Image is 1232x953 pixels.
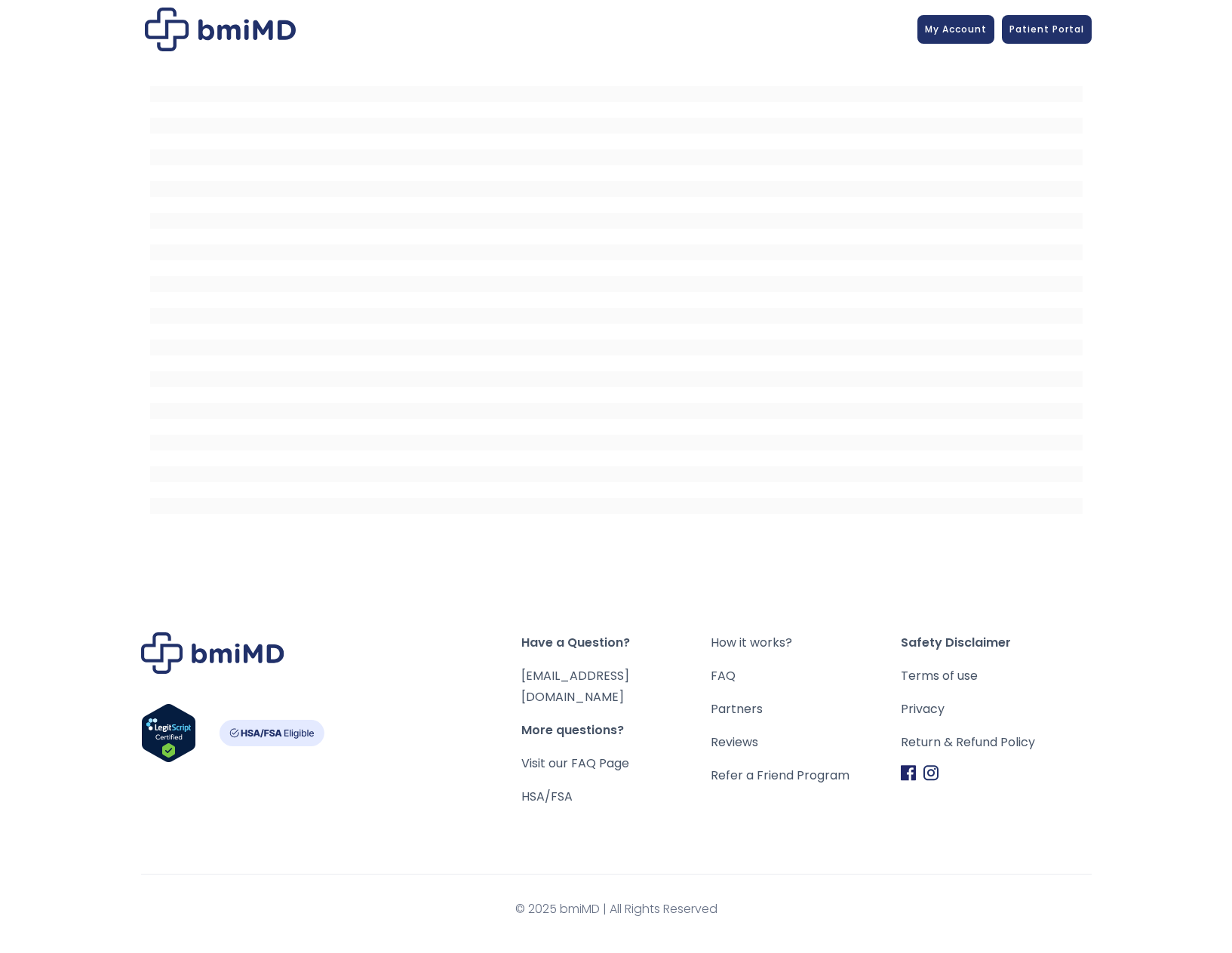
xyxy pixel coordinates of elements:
span: © 2025 bmiMD | All Rights Reserved [141,899,1092,920]
span: My Account [925,23,987,35]
span: Patient Portal [1009,23,1084,35]
a: Refer a Friend Program [711,765,901,786]
a: Patient Portal [1002,15,1092,44]
span: More questions? [521,720,711,741]
a: How it works? [711,632,901,653]
a: [EMAIL_ADDRESS][DOMAIN_NAME] [521,667,629,706]
a: Visit our FAQ Page [521,755,629,772]
a: Reviews [711,732,901,753]
a: Partners [711,699,901,720]
a: Privacy [901,699,1091,720]
a: My Account [917,15,994,44]
a: HSA/FSA [521,788,573,805]
img: HSA-FSA [219,720,324,746]
a: Verify LegitScript Approval for www.bmimd.com [141,703,196,770]
a: FAQ [711,666,901,687]
span: Safety Disclaimer [901,632,1091,653]
a: Return & Refund Policy [901,732,1091,753]
img: Instagram [923,765,939,781]
img: Facebook [901,765,916,781]
img: Patient Messaging Portal [145,8,296,51]
span: Have a Question? [521,632,711,653]
a: Terms of use [901,666,1091,687]
img: Brand Logo [141,632,284,674]
img: Verify Approval for www.bmimd.com [141,703,196,763]
iframe: MDI Patient Messaging Portal [150,70,1083,523]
